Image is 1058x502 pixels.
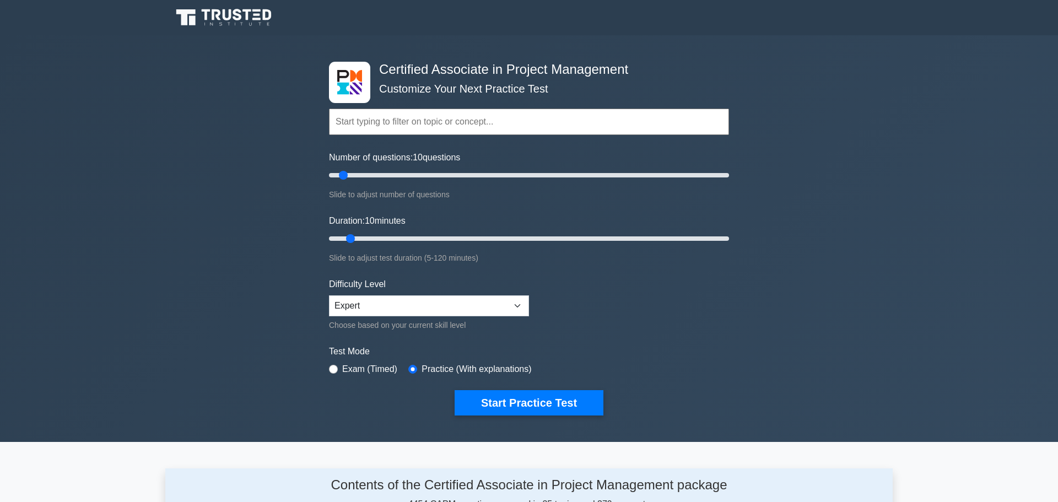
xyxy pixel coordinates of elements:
[329,151,460,164] label: Number of questions: questions
[342,363,397,376] label: Exam (Timed)
[329,278,386,291] label: Difficulty Level
[375,62,675,78] h4: Certified Associate in Project Management
[455,390,603,415] button: Start Practice Test
[269,477,789,493] h4: Contents of the Certified Associate in Project Management package
[329,109,729,135] input: Start typing to filter on topic or concept...
[329,188,729,201] div: Slide to adjust number of questions
[365,216,375,225] span: 10
[413,153,423,162] span: 10
[422,363,531,376] label: Practice (With explanations)
[329,214,406,228] label: Duration: minutes
[329,251,729,265] div: Slide to adjust test duration (5-120 minutes)
[329,319,529,332] div: Choose based on your current skill level
[329,345,729,358] label: Test Mode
